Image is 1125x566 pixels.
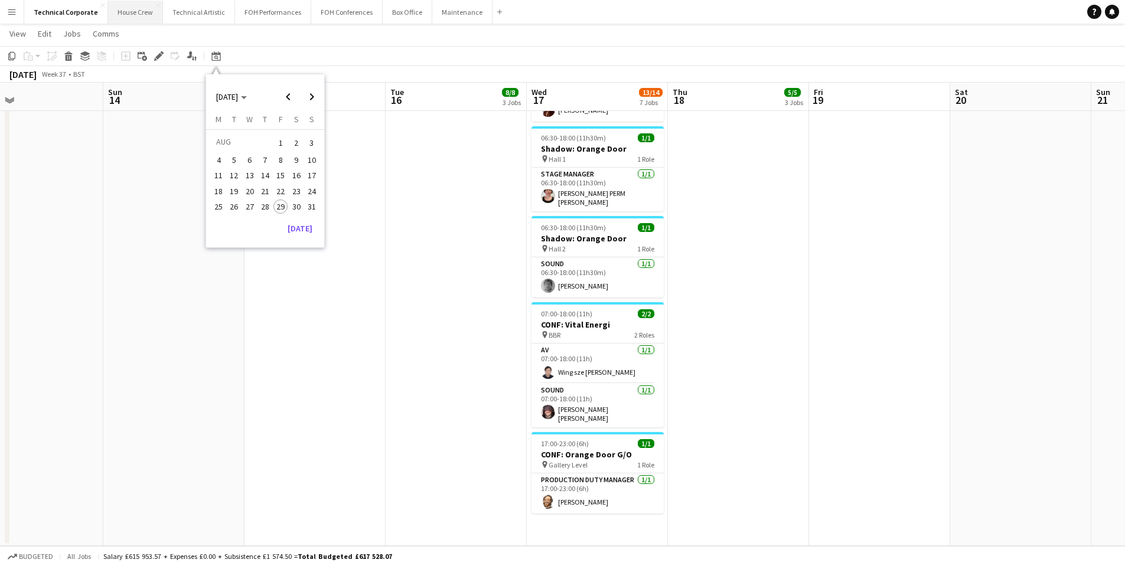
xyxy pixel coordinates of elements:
[784,88,801,97] span: 5/5
[288,199,304,214] button: 30-08-2025
[288,152,304,168] button: 09-08-2025
[305,199,319,214] span: 31
[243,184,257,198] span: 20
[273,134,288,152] button: 01-08-2025
[289,199,304,214] span: 30
[258,153,272,167] span: 7
[163,1,235,24] button: Technical Artistic
[235,1,311,24] button: FOH Performances
[305,135,319,151] span: 3
[531,319,664,330] h3: CONF: Vital Energi
[227,153,242,167] span: 5
[531,257,664,297] app-card-role: Sound1/106:30-18:00 (11h30m)[PERSON_NAME]
[812,93,823,107] span: 19
[211,86,252,107] button: Choose month and year
[276,85,300,109] button: Previous month
[226,168,242,183] button: 12-08-2025
[24,1,108,24] button: Technical Corporate
[638,439,654,448] span: 1/1
[279,114,283,125] span: F
[531,473,664,513] app-card-role: Production Duty Manager1/117:00-23:00 (6h)[PERSON_NAME]
[785,98,803,107] div: 3 Jobs
[258,169,272,183] span: 14
[257,184,273,199] button: 21-08-2025
[108,87,122,97] span: Sun
[257,168,273,183] button: 14-08-2025
[242,168,257,183] button: 13-08-2025
[227,199,242,214] span: 26
[288,184,304,199] button: 23-08-2025
[305,184,319,198] span: 24
[63,28,81,39] span: Jobs
[637,244,654,253] span: 1 Role
[211,169,226,183] span: 11
[283,219,317,238] button: [DATE]
[955,87,968,97] span: Sat
[273,199,288,214] button: 29-08-2025
[305,169,319,183] span: 17
[673,87,687,97] span: Thu
[216,91,238,102] span: [DATE]
[93,28,119,39] span: Comms
[6,550,55,563] button: Budgeted
[304,134,319,152] button: 03-08-2025
[246,114,253,125] span: W
[309,114,314,125] span: S
[227,184,242,198] span: 19
[638,223,654,232] span: 1/1
[232,114,236,125] span: T
[298,552,392,561] span: Total Budgeted £617 528.07
[638,133,654,142] span: 1/1
[549,244,566,253] span: Hall 2
[33,26,56,41] a: Edit
[9,28,26,39] span: View
[1094,93,1110,107] span: 21
[304,152,319,168] button: 10-08-2025
[432,1,493,24] button: Maintenance
[531,432,664,513] app-job-card: 17:00-23:00 (6h)1/1CONF: Orange Door G/O Gallery Level1 RoleProduction Duty Manager1/117:00-23:00...
[88,26,124,41] a: Comms
[1096,87,1110,97] span: Sun
[531,143,664,154] h3: Shadow: Orange Door
[383,1,432,24] button: Box Office
[531,343,664,384] app-card-role: AV1/107:00-18:00 (11h)Wing sze [PERSON_NAME]
[108,1,163,24] button: House Crew
[531,168,664,211] app-card-role: Stage Manager1/106:30-18:00 (11h30m)[PERSON_NAME] PERM [PERSON_NAME]
[258,184,272,198] span: 21
[311,1,383,24] button: FOH Conferences
[634,331,654,339] span: 2 Roles
[211,184,226,199] button: 18-08-2025
[531,384,664,427] app-card-role: Sound1/107:00-18:00 (11h)[PERSON_NAME] [PERSON_NAME]
[226,184,242,199] button: 19-08-2025
[211,184,226,198] span: 18
[211,153,226,167] span: 4
[541,439,589,448] span: 17:00-23:00 (6h)
[273,169,288,183] span: 15
[211,168,226,183] button: 11-08-2025
[288,134,304,152] button: 02-08-2025
[531,302,664,427] app-job-card: 07:00-18:00 (11h)2/2CONF: Vital Energi BBR2 RolesAV1/107:00-18:00 (11h)Wing sze [PERSON_NAME]Soun...
[289,153,304,167] span: 9
[242,184,257,199] button: 20-08-2025
[227,169,242,183] span: 12
[530,93,547,107] span: 17
[531,87,547,97] span: Wed
[300,85,324,109] button: Next month
[503,98,521,107] div: 3 Jobs
[242,199,257,214] button: 27-08-2025
[637,460,654,469] span: 1 Role
[39,70,69,78] span: Week 37
[273,199,288,214] span: 29
[502,88,519,97] span: 8/8
[211,199,226,214] button: 25-08-2025
[389,93,404,107] span: 16
[216,114,221,125] span: M
[638,309,654,318] span: 2/2
[390,87,404,97] span: Tue
[531,126,664,211] app-job-card: 06:30-18:00 (11h30m)1/1Shadow: Orange Door Hall 11 RoleStage Manager1/106:30-18:00 (11h30m)[PERSO...
[273,153,288,167] span: 8
[273,152,288,168] button: 08-08-2025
